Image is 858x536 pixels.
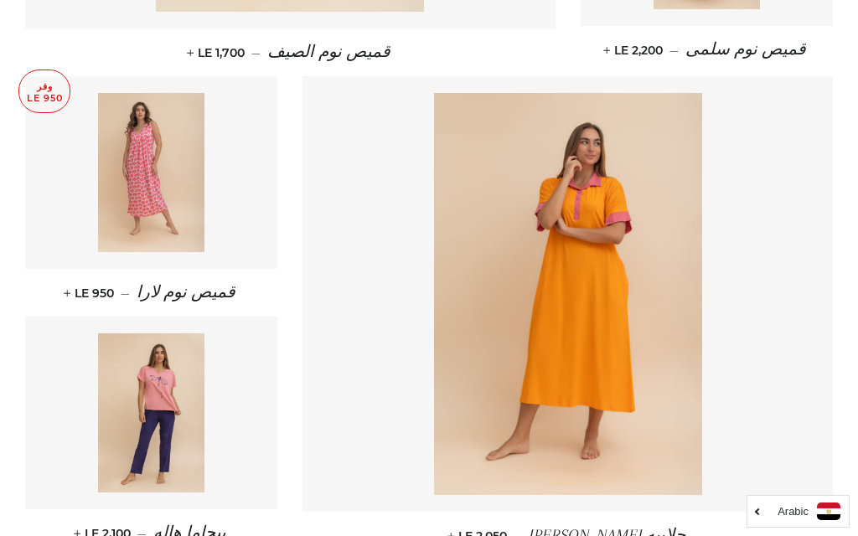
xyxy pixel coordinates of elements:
[581,26,833,74] a: قميص نوم سلمى — LE 2,200
[251,45,261,60] span: —
[685,40,806,59] span: قميص نوم سلمى
[267,43,390,61] span: قميص نوم الصيف
[607,43,663,58] span: LE 2,200
[778,506,809,517] i: Arabic
[137,283,235,301] span: قميص نوم لارا
[756,502,840,520] a: Arabic
[19,70,70,113] p: وفر LE 950
[190,45,245,60] span: LE 1,700
[669,43,679,58] span: —
[25,28,556,76] a: قميص نوم الصيف — LE 1,700
[67,286,114,301] span: LE 950
[121,286,130,301] span: —
[25,269,277,317] a: قميص نوم لارا — LE 950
